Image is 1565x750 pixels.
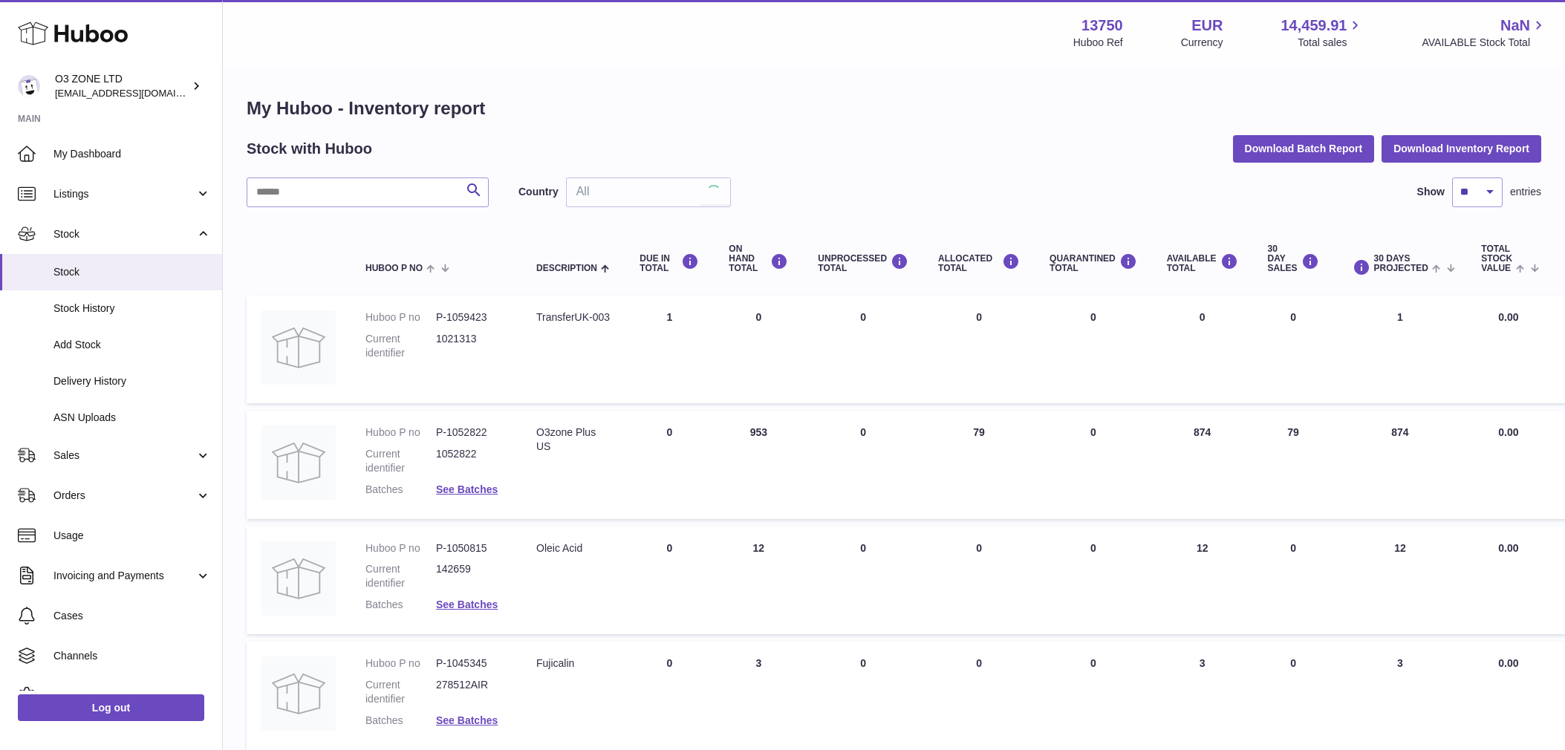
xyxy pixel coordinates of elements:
[53,338,211,352] span: Add Stock
[436,714,498,726] a: See Batches
[1498,311,1518,323] span: 0.00
[1253,526,1334,635] td: 0
[1298,36,1364,50] span: Total sales
[714,642,803,750] td: 3
[518,185,559,199] label: Country
[1191,16,1223,36] strong: EUR
[625,526,714,635] td: 0
[1334,296,1467,403] td: 1
[18,694,204,721] a: Log out
[1090,311,1096,323] span: 0
[365,598,436,612] dt: Batches
[1334,526,1467,635] td: 12
[938,253,1020,273] div: ALLOCATED Total
[714,296,803,403] td: 0
[1073,36,1123,50] div: Huboo Ref
[53,689,211,703] span: Settings
[53,187,195,201] span: Listings
[365,425,436,440] dt: Huboo P no
[1233,135,1375,162] button: Download Batch Report
[1281,16,1364,50] a: 14,459.91 Total sales
[714,526,803,635] td: 12
[1334,642,1467,750] td: 3
[436,562,507,590] dd: 142659
[923,642,1035,750] td: 0
[1500,16,1530,36] span: NaN
[53,301,211,316] span: Stock History
[1498,426,1518,438] span: 0.00
[536,264,597,273] span: Description
[1253,642,1334,750] td: 0
[53,411,211,425] span: ASN Uploads
[1481,244,1512,274] span: Total stock value
[1253,411,1334,519] td: 79
[1422,36,1547,50] span: AVAILABLE Stock Total
[436,541,507,555] dd: P-1050815
[1510,185,1541,199] span: entries
[803,296,923,403] td: 0
[365,714,436,728] dt: Batches
[55,87,218,99] span: [EMAIL_ADDRESS][DOMAIN_NAME]
[53,649,211,663] span: Channels
[436,447,507,475] dd: 1052822
[53,529,211,543] span: Usage
[625,296,714,403] td: 1
[536,656,610,671] div: Fujicalin
[261,310,336,385] img: product image
[803,526,923,635] td: 0
[436,483,498,495] a: See Batches
[1050,253,1137,273] div: QUARANTINED Total
[536,310,610,325] div: TransferUK-003
[1090,426,1096,438] span: 0
[1090,657,1096,669] span: 0
[261,425,336,500] img: product image
[247,97,1541,120] h1: My Huboo - Inventory report
[365,264,423,273] span: Huboo P no
[625,642,714,750] td: 0
[1152,296,1253,403] td: 0
[247,139,372,159] h2: Stock with Huboo
[1334,411,1467,519] td: 874
[436,310,507,325] dd: P-1059423
[436,332,507,360] dd: 1021313
[1417,185,1445,199] label: Show
[436,425,507,440] dd: P-1052822
[1253,296,1334,403] td: 0
[261,656,336,731] img: product image
[365,310,436,325] dt: Huboo P no
[923,526,1035,635] td: 0
[18,75,40,97] img: hello@o3zoneltd.co.uk
[365,483,436,497] dt: Batches
[536,541,610,555] div: Oleic Acid
[261,541,336,616] img: product image
[640,253,699,273] div: DUE IN TOTAL
[1152,411,1253,519] td: 874
[625,411,714,519] td: 0
[53,609,211,623] span: Cases
[365,678,436,706] dt: Current identifier
[536,425,610,454] div: O3zone Plus US
[365,541,436,555] dt: Huboo P no
[436,599,498,610] a: See Batches
[1374,254,1428,273] span: 30 DAYS PROJECTED
[1268,244,1319,274] div: 30 DAY SALES
[1181,36,1223,50] div: Currency
[1498,657,1518,669] span: 0.00
[436,656,507,671] dd: P-1045345
[803,642,923,750] td: 0
[53,147,211,161] span: My Dashboard
[53,265,211,279] span: Stock
[1152,642,1253,750] td: 3
[1167,253,1238,273] div: AVAILABLE Total
[365,332,436,360] dt: Current identifier
[53,374,211,388] span: Delivery History
[1090,542,1096,554] span: 0
[818,253,908,273] div: UNPROCESSED Total
[53,489,195,503] span: Orders
[436,678,507,706] dd: 278512AIR
[803,411,923,519] td: 0
[1382,135,1541,162] button: Download Inventory Report
[923,296,1035,403] td: 0
[1281,16,1347,36] span: 14,459.91
[1422,16,1547,50] a: NaN AVAILABLE Stock Total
